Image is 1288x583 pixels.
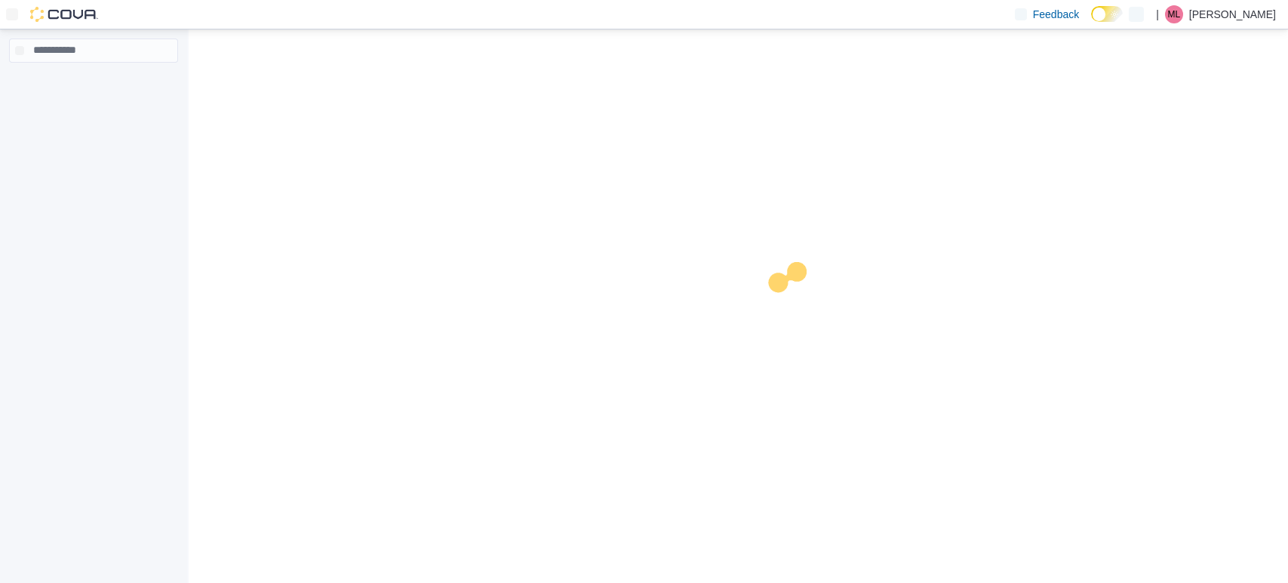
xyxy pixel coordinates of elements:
img: cova-loader [739,251,852,364]
input: Dark Mode [1091,6,1123,22]
span: ML [1168,5,1181,23]
span: Feedback [1033,7,1079,22]
div: Michelle Lim [1165,5,1183,23]
nav: Complex example [9,66,178,102]
p: [PERSON_NAME] [1189,5,1276,23]
p: | [1156,5,1159,23]
img: Cova [30,7,98,22]
span: Dark Mode [1091,22,1092,23]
